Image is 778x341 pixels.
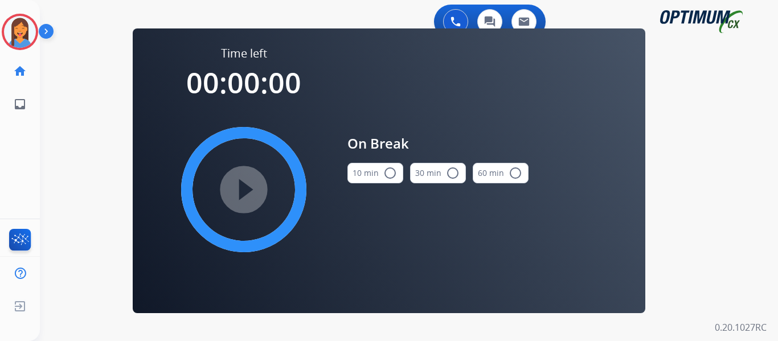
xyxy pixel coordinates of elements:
[715,321,767,334] p: 0.20.1027RC
[347,133,529,154] span: On Break
[347,163,403,183] button: 10 min
[446,166,460,180] mat-icon: radio_button_unchecked
[509,166,522,180] mat-icon: radio_button_unchecked
[13,97,27,111] mat-icon: inbox
[13,64,27,78] mat-icon: home
[410,163,466,183] button: 30 min
[4,16,36,48] img: avatar
[473,163,529,183] button: 60 min
[383,166,397,180] mat-icon: radio_button_unchecked
[186,63,301,102] span: 00:00:00
[221,46,267,61] span: Time left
